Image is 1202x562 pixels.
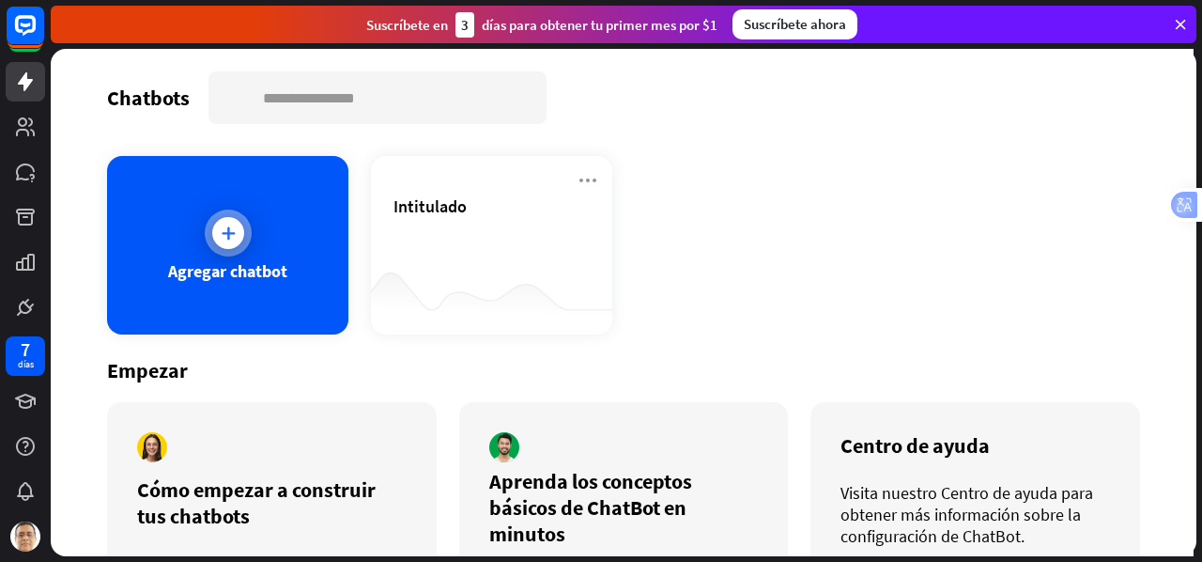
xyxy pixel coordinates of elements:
font: Cómo empezar a construir tus chatbots [137,476,376,529]
font: Visita nuestro Centro de ayuda para obtener más información sobre la configuración de ChatBot. [840,482,1093,547]
a: 7 días [6,336,45,376]
font: 7 [21,337,30,361]
img: autor [489,432,519,462]
font: Centro de ayuda [840,432,990,459]
font: 3 [461,16,469,34]
font: Agregar chatbot [168,260,287,282]
font: Chatbots [107,85,190,111]
span: Intitulado [393,195,467,217]
font: Aprenda los conceptos básicos de ChatBot en minutos [489,468,692,547]
font: días para obtener tu primer mes por $1 [482,16,717,34]
font: Suscríbete ahora [744,15,846,33]
font: Empezar [107,357,188,383]
button: Abrir el widget de chat LiveChat [15,8,71,64]
font: días [18,358,34,370]
img: autor [137,432,167,462]
font: Suscríbete en [366,16,448,34]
